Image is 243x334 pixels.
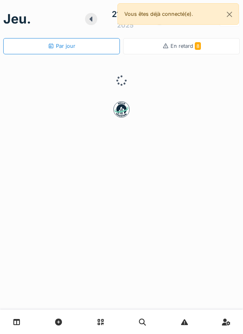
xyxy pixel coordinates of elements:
[3,11,31,27] h1: jeu.
[48,42,75,50] div: Par jour
[113,101,130,118] img: badge-BVDL4wpA.svg
[112,8,139,20] div: 21 août
[195,42,201,50] span: 8
[220,4,239,25] button: Close
[171,43,201,49] span: En retard
[117,20,134,30] div: 2025
[117,3,239,25] div: Vous êtes déjà connecté(e).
